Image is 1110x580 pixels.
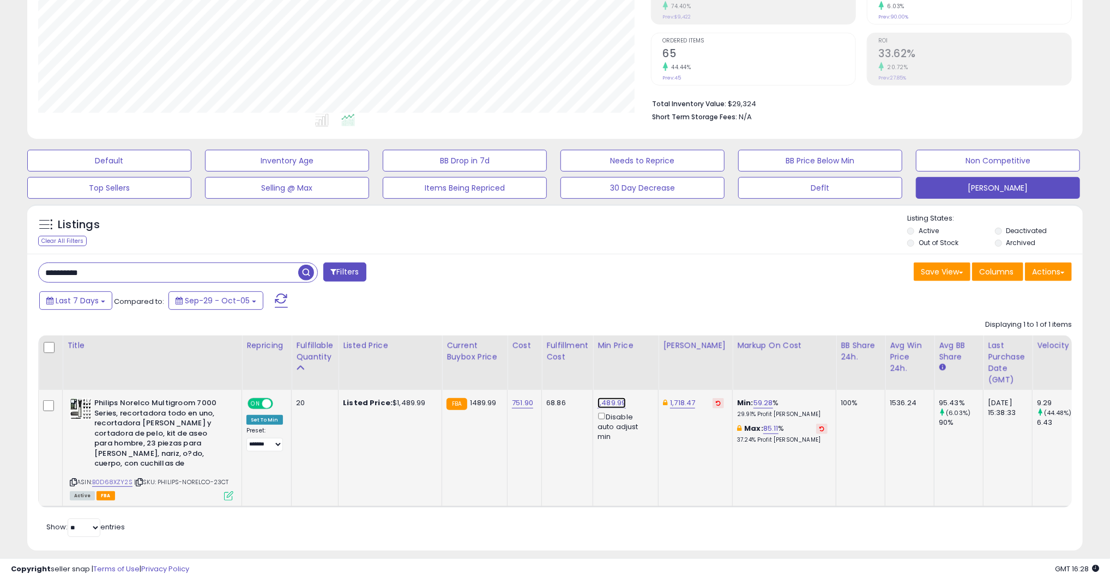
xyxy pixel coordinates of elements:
a: Privacy Policy [141,564,189,574]
h5: Listings [58,217,100,233]
div: 9.29 [1037,398,1081,408]
div: BB Share 24h. [841,340,880,363]
a: 85.11 [763,423,779,434]
button: Top Sellers [27,177,191,199]
div: Avg Win Price 24h. [890,340,930,374]
div: Repricing [246,340,287,351]
div: 1536.24 [890,398,926,408]
strong: Copyright [11,564,51,574]
div: ASIN: [70,398,233,499]
div: 95.43% [939,398,983,408]
span: Columns [979,266,1014,277]
b: Listed Price: [343,398,393,408]
small: Prev: 90.00% [879,14,909,20]
div: 6.43 [1037,418,1081,428]
p: 29.91% Profit [PERSON_NAME] [737,411,828,418]
div: [PERSON_NAME] [663,340,728,351]
button: Filters [323,262,366,282]
small: Prev: 27.85% [879,75,907,81]
button: BB Drop in 7d [383,150,547,172]
button: BB Price Below Min [738,150,902,172]
div: [DATE] 15:38:33 [988,398,1024,418]
th: The percentage added to the cost of goods (COGS) that forms the calculator for Min & Max prices. [733,335,836,390]
div: Clear All Filters [38,236,87,246]
div: 100% [841,398,877,408]
small: Avg BB Share. [939,363,945,373]
a: 1,489.99 [598,398,626,408]
div: 68.86 [546,398,584,408]
button: Columns [972,262,1023,281]
button: Non Competitive [916,150,1080,172]
label: Out of Stock [919,238,958,247]
small: 20.72% [884,63,908,71]
img: 51Mm0wooRqL._SL40_.jpg [70,398,92,420]
span: ROI [879,38,1071,44]
b: Total Inventory Value: [653,99,727,108]
div: Velocity [1037,340,1077,351]
div: seller snap | | [11,564,189,575]
small: Prev: $9,422 [663,14,691,20]
button: Last 7 Days [39,291,112,310]
small: 6.03% [884,2,905,10]
b: Max: [744,423,763,434]
div: 90% [939,418,983,428]
b: Min: [737,398,753,408]
small: Prev: 45 [663,75,681,81]
button: Actions [1025,262,1072,281]
small: FBA [447,398,467,410]
span: 2025-10-13 16:28 GMT [1055,564,1099,574]
span: | SKU: PHILIPS-NORELCO-23CT [134,478,229,486]
div: % [737,398,828,418]
small: 74.40% [668,2,691,10]
button: 30 Day Decrease [560,177,725,199]
h2: 33.62% [879,47,1071,62]
span: N/A [739,112,752,122]
div: Disable auto adjust min [598,411,650,442]
div: Avg BB Share [939,340,979,363]
span: Ordered Items [663,38,855,44]
div: % [737,424,828,444]
li: $29,324 [653,96,1064,109]
button: Selling @ Max [205,177,369,199]
button: Sep-29 - Oct-05 [168,291,263,310]
label: Active [919,226,939,235]
p: 37.24% Profit [PERSON_NAME] [737,436,828,444]
div: Preset: [246,427,283,451]
div: 20 [296,398,330,408]
b: Short Term Storage Fees: [653,112,738,121]
div: Fulfillable Quantity [296,340,334,363]
small: (44.48%) [1044,408,1071,417]
a: 59.28 [753,398,773,408]
span: Last 7 Days [56,295,99,306]
button: Save View [914,262,970,281]
div: $1,489.99 [343,398,433,408]
button: [PERSON_NAME] [916,177,1080,199]
b: Philips Norelco Multigroom 7000 Series, recortadora todo en uno, recortadora [PERSON_NAME] y cort... [94,398,227,472]
div: Set To Min [246,415,283,425]
div: Listed Price [343,340,437,351]
button: Deflt [738,177,902,199]
span: Sep-29 - Oct-05 [185,295,250,306]
div: Title [67,340,237,351]
span: Show: entries [46,522,125,532]
button: Needs to Reprice [560,150,725,172]
span: Compared to: [114,296,164,307]
p: Listing States: [907,213,1083,224]
div: Last Purchase Date (GMT) [988,340,1028,386]
a: Terms of Use [93,564,140,574]
button: Inventory Age [205,150,369,172]
button: Items Being Repriced [383,177,547,199]
small: 44.44% [668,63,691,71]
span: ON [249,399,262,408]
span: OFF [272,399,289,408]
span: All listings currently available for purchase on Amazon [70,491,95,500]
span: 1489.99 [470,398,497,408]
h2: 65 [663,47,855,62]
div: Min Price [598,340,654,351]
a: 1,718.47 [670,398,695,408]
label: Deactivated [1006,226,1047,235]
a: B0D68XZY2S [92,478,132,487]
div: Current Buybox Price [447,340,503,363]
a: 751.90 [512,398,533,408]
button: Default [27,150,191,172]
